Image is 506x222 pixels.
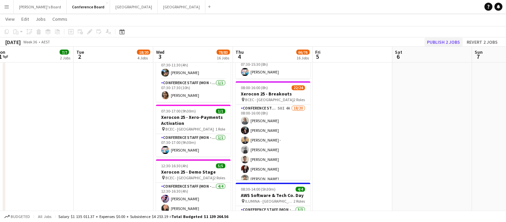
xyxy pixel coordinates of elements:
button: Publish 2 jobs [425,38,463,46]
span: 1 Role [216,127,225,132]
a: View [3,15,17,23]
span: Edit [21,16,29,22]
div: 2 Jobs [60,55,70,60]
span: 5 [315,53,321,60]
span: 4/4 [296,187,305,192]
button: [GEOGRAPHIC_DATA] [110,0,158,13]
span: 78/83 [217,50,230,55]
span: Sat [395,49,403,55]
div: 16 Jobs [217,55,230,60]
span: Tue [76,49,84,55]
span: BCEC - [GEOGRAPHIC_DATA] [166,176,214,181]
span: 2 [75,53,84,60]
h3: AWS Software & Tech Co. Day [236,193,311,199]
app-card-role: Team Leader (Mon - Fri)1/107:30-15:30 (8h)[PERSON_NAME] [236,56,311,79]
app-card-role: Conference Staff (Mon - Fri)1/107:30-17:00 (9h30m)[PERSON_NAME] [156,134,231,157]
span: Sun [475,49,483,55]
span: View [5,16,15,22]
span: 07:30-17:00 (9h30m) [161,109,196,114]
h3: Xerocon 25 - Breakouts [236,91,311,97]
h3: Xerocon 25 - Demo Stage [156,169,231,175]
span: Thu [236,49,244,55]
button: Budgeted [3,213,31,220]
button: Conference Board [67,0,110,13]
span: 08:00-16:00 (8h) [241,85,268,90]
span: 22/24 [292,85,305,90]
app-card-role: Conference Staff (Mon - Fri)1/107:30-11:30 (4h)[PERSON_NAME] [156,57,231,79]
div: Salary $1 135 011.37 + Expenses $0.00 + Subsistence $4 253.19 = [58,214,228,219]
span: 08:30-14:00 (5h30m) [241,187,276,192]
span: All jobs [37,214,53,219]
span: Wed [156,49,165,55]
span: Budgeted [11,214,30,219]
span: Week 36 [22,39,39,44]
span: 12:30-16:30 (4h) [161,164,188,169]
span: Fri [316,49,321,55]
app-job-card: 07:30-17:30 (10h)2/2Xerocon 25 - T-shirt Distribution BCEC - [GEOGRAPHIC_DATA]2 RolesConference S... [156,27,231,102]
span: 1/1 [216,109,225,114]
div: 4 Jobs [137,55,150,60]
button: [GEOGRAPHIC_DATA] [158,0,205,13]
span: Jobs [36,16,46,22]
div: AEST [41,39,50,44]
span: 2 Roles [214,176,225,181]
div: [DATE] [5,39,21,45]
a: Jobs [33,15,48,23]
span: 3 [155,53,165,60]
div: 16 Jobs [297,55,310,60]
span: 2 Roles [294,97,305,102]
span: 66/76 [297,50,310,55]
span: 2 Roles [294,199,305,204]
button: Revert 2 jobs [464,38,501,46]
span: Comms [52,16,67,22]
span: BCEC - [GEOGRAPHIC_DATA] [245,97,294,102]
app-job-card: 07:30-17:00 (9h30m)1/1Xerocon 25 - Xero-Payments Activation BCEC - [GEOGRAPHIC_DATA]1 RoleConfere... [156,105,231,157]
span: 5/5 [216,164,225,169]
app-card-role: Conference Staff (Mon - Fri)1/107:30-17:30 (10h)[PERSON_NAME] [156,79,231,102]
span: 4 [235,53,244,60]
a: Comms [50,15,70,23]
span: Total Budgeted $1 139 264.56 [171,214,228,219]
span: 6 [394,53,403,60]
span: 7/7 [60,50,69,55]
span: ILUMINA - [GEOGRAPHIC_DATA] [245,199,294,204]
span: 18/20 [137,50,150,55]
app-job-card: 08:00-16:00 (8h)22/24Xerocon 25 - Breakouts BCEC - [GEOGRAPHIC_DATA]2 RolesConference Staff (Mon ... [236,81,311,180]
span: BCEC - [GEOGRAPHIC_DATA] [166,127,214,132]
span: 7 [474,53,483,60]
a: Edit [19,15,32,23]
h3: Xerocon 25 - Xero-Payments Activation [156,115,231,127]
button: [PERSON_NAME]'s Board [14,0,67,13]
